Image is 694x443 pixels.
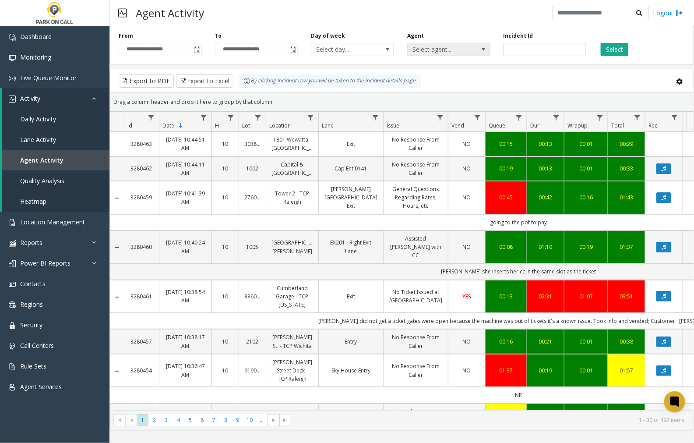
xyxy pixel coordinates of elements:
[282,417,289,424] span: Go to the last page
[462,293,471,300] span: YES
[242,122,250,129] span: Lot
[454,337,480,346] a: NO
[271,284,313,309] a: Cumberland Garage - TCP [US_STATE]
[613,337,640,346] div: 00:38
[217,140,233,148] a: 10
[532,366,559,375] a: 00:19
[268,414,279,426] span: Go to the next page
[217,243,233,251] a: 10
[389,362,443,379] a: No Response From Caller
[225,112,237,124] a: H Filter Menu
[244,337,261,346] a: 2102
[532,193,559,202] div: 00:42
[118,2,127,24] img: pageIcon
[324,238,378,255] a: EX201 - Right Exit Lane
[613,140,640,148] div: 00:29
[550,112,562,124] a: Dur Filter Menu
[244,193,261,202] a: 276032
[270,417,277,424] span: Go to the next page
[20,53,51,61] span: Monitoring
[570,337,602,346] a: 00:01
[613,164,640,173] a: 00:33
[20,341,54,350] span: Call Centers
[217,164,233,173] a: 10
[613,292,640,301] a: 03:51
[244,414,256,426] span: Page 10
[244,140,261,148] a: 303809
[324,185,378,210] a: [PERSON_NAME][GEOGRAPHIC_DATA] Exit
[20,238,42,247] span: Reports
[165,238,206,255] a: [DATE] 10:40:24 AM
[653,8,683,18] a: Logout
[491,193,521,202] a: 00:45
[244,164,261,173] a: 1002
[129,337,154,346] a: 3280457
[324,140,378,148] a: Exit
[165,160,206,177] a: [DATE] 10:44:11 AM
[288,43,297,56] span: Toggle popup
[570,243,602,251] a: 00:19
[9,34,16,41] img: 'icon'
[594,112,606,124] a: Wrapup Filter Menu
[243,78,250,85] img: infoIcon.svg
[9,260,16,267] img: 'icon'
[20,32,52,41] span: Dashboard
[389,234,443,260] a: Assisted [PERSON_NAME] with CC
[279,414,291,426] span: Go to the last page
[491,140,521,148] div: 00:15
[177,122,184,129] span: Sortable
[165,333,206,350] a: [DATE] 10:38:17 AM
[463,338,471,345] span: NO
[2,170,109,191] a: Quality Analysis
[9,301,16,308] img: 'icon'
[9,363,16,370] img: 'icon'
[9,75,16,82] img: 'icon'
[454,366,480,375] a: NO
[20,383,62,391] span: Agent Services
[20,362,46,370] span: Rule Sets
[129,140,154,148] a: 3280463
[217,193,233,202] a: 10
[9,343,16,350] img: 'icon'
[20,135,56,144] span: Lane Activity
[20,197,46,206] span: Heatmap
[613,243,640,251] a: 01:37
[570,292,602,301] a: 01:07
[491,164,521,173] a: 00:19
[532,243,559,251] a: 01:10
[570,164,602,173] a: 00:01
[463,194,471,201] span: NO
[324,164,378,173] a: Cap Ent 0141
[491,337,521,346] a: 00:16
[129,243,154,251] a: 3280460
[271,135,313,152] a: 1801 Wewatta - [GEOGRAPHIC_DATA]
[165,362,206,379] a: [DATE] 10:36:47 AM
[20,94,40,103] span: Activity
[532,292,559,301] a: 02:31
[491,366,521,375] a: 01:37
[232,414,243,426] span: Page 9
[530,122,539,129] span: Dur
[613,366,640,375] a: 01:57
[9,384,16,391] img: 'icon'
[20,74,77,82] span: Live Queue Monitor
[119,74,174,88] button: Export to PDF
[9,96,16,103] img: 'icon'
[129,164,154,173] a: 3280462
[532,164,559,173] div: 00:13
[20,280,46,288] span: Contacts
[454,193,480,202] a: NO
[20,259,70,267] span: Power BI Reports
[532,337,559,346] div: 00:21
[389,333,443,350] a: No Response From Caller
[145,112,157,124] a: Id Filter Menu
[567,122,588,129] span: Wrapup
[215,32,222,40] label: To
[208,414,220,426] span: Page 7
